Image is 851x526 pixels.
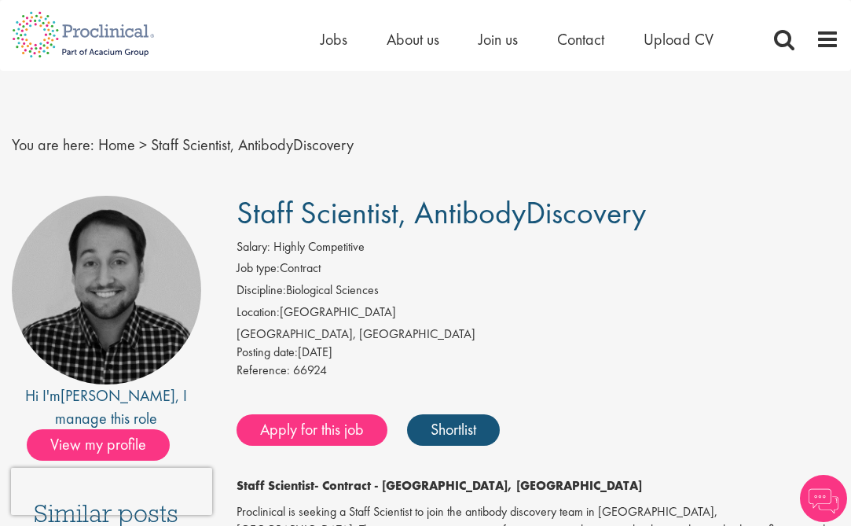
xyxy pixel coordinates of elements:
[237,326,839,344] div: [GEOGRAPHIC_DATA], [GEOGRAPHIC_DATA]
[237,259,280,278] label: Job type:
[407,414,500,446] a: Shortlist
[314,477,642,494] strong: - Contract - [GEOGRAPHIC_DATA], [GEOGRAPHIC_DATA]
[12,384,201,429] div: Hi I'm , I manage this role
[12,196,201,385] img: imeage of recruiter Mike Raletz
[237,362,290,380] label: Reference:
[237,477,314,494] strong: Staff Scientist
[237,303,839,326] li: [GEOGRAPHIC_DATA]
[273,238,365,255] span: Highly Competitive
[387,29,439,50] a: About us
[237,303,280,322] label: Location:
[61,385,175,406] a: [PERSON_NAME]
[237,238,270,256] label: Salary:
[237,193,646,233] span: Staff Scientist, AntibodyDiscovery
[800,475,847,522] img: Chatbot
[27,429,170,461] span: View my profile
[139,134,147,155] span: >
[237,259,839,281] li: Contract
[98,134,135,155] a: breadcrumb link
[237,414,387,446] a: Apply for this job
[27,433,185,454] a: View my profile
[237,344,298,360] span: Posting date:
[12,134,94,155] span: You are here:
[237,281,839,303] li: Biological Sciences
[293,362,327,378] span: 66924
[237,281,286,300] label: Discipline:
[151,134,354,155] span: Staff Scientist, AntibodyDiscovery
[237,344,839,362] div: [DATE]
[557,29,604,50] a: Contact
[644,29,713,50] a: Upload CV
[11,468,212,515] iframe: reCAPTCHA
[479,29,518,50] a: Join us
[321,29,347,50] a: Jobs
